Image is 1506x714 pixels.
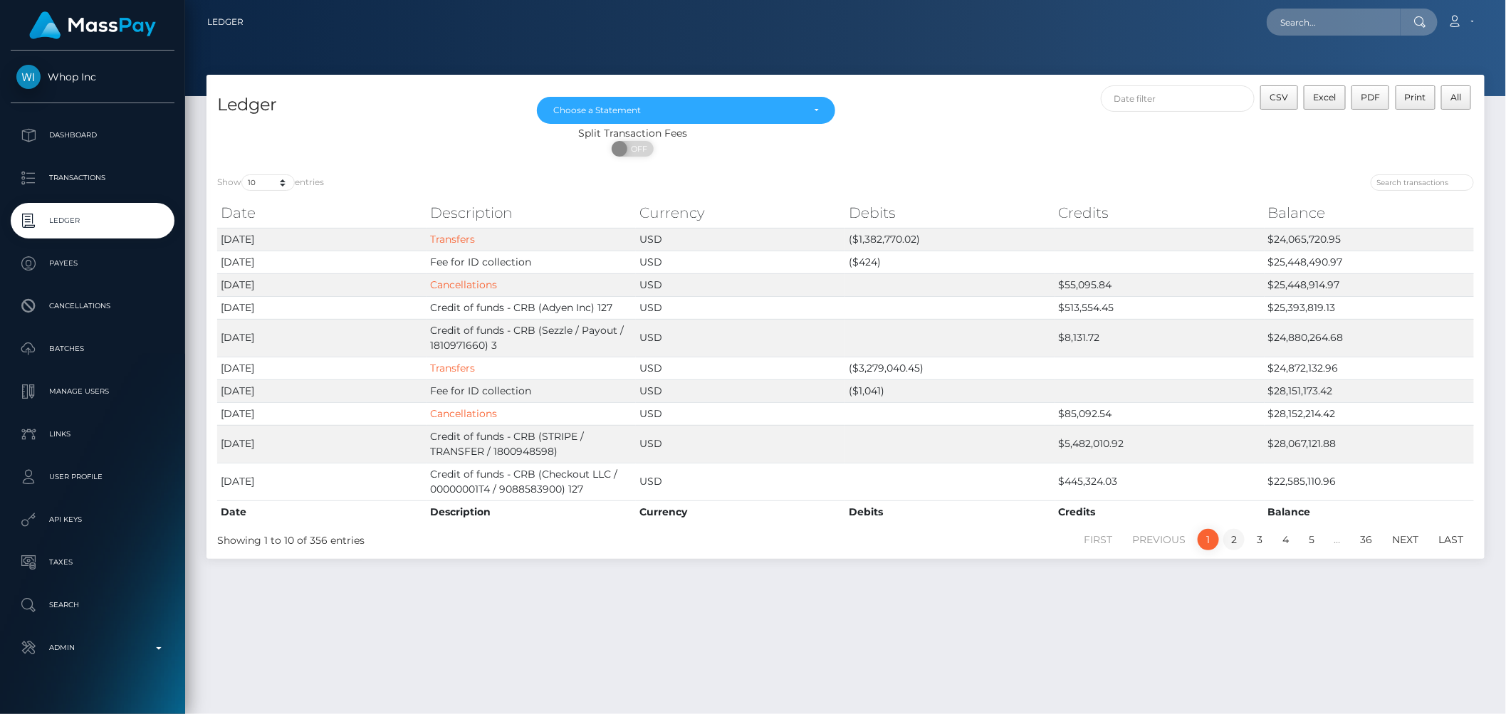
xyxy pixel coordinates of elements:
td: $5,482,010.92 [1055,425,1265,463]
button: All [1441,85,1471,110]
p: Manage Users [16,381,169,402]
td: $28,067,121.88 [1265,425,1474,463]
td: USD [636,425,845,463]
input: Search... [1267,9,1401,36]
a: Manage Users [11,374,174,409]
td: $24,880,264.68 [1265,319,1474,357]
td: USD [636,402,845,425]
a: Admin [11,630,174,666]
td: USD [636,463,845,500]
td: USD [636,357,845,379]
td: Credit of funds - CRB (Checkout LLC / 00000001T4 / 9088583900) 127 [427,463,636,500]
td: [DATE] [217,357,427,379]
td: $25,393,819.13 [1265,296,1474,319]
span: Whop Inc [11,70,174,83]
td: $8,131.72 [1055,319,1265,357]
a: 4 [1275,529,1297,550]
td: USD [636,251,845,273]
a: Taxes [11,545,174,580]
button: CSV [1260,85,1298,110]
h4: Ledger [217,93,516,117]
a: API Keys [11,502,174,537]
td: Credit of funds - CRB (Sezzle / Payout / 1810971660) 3 [427,319,636,357]
p: Admin [16,637,169,658]
th: Description [427,500,636,523]
td: Credit of funds - CRB (STRIPE / TRANSFER / 1800948598) [427,425,636,463]
p: User Profile [16,466,169,488]
p: Taxes [16,552,169,573]
th: Debits [845,199,1055,227]
td: $513,554.45 [1055,296,1265,319]
td: USD [636,296,845,319]
a: Transactions [11,160,174,196]
button: Print [1396,85,1436,110]
td: [DATE] [217,251,427,273]
td: USD [636,273,845,296]
td: USD [636,379,845,402]
p: API Keys [16,509,169,530]
th: Balance [1265,199,1474,227]
button: Excel [1304,85,1346,110]
td: $25,448,490.97 [1265,251,1474,273]
a: 3 [1249,529,1270,550]
a: Batches [11,331,174,367]
img: Whop Inc [16,65,41,89]
a: 2 [1223,529,1245,550]
span: Print [1405,92,1426,103]
a: Last [1431,529,1472,550]
p: Dashboard [16,125,169,146]
a: Transfers [430,362,475,374]
td: USD [636,319,845,357]
span: Excel [1313,92,1336,103]
td: [DATE] [217,228,427,251]
td: USD [636,228,845,251]
td: $445,324.03 [1055,463,1265,500]
a: Cancellations [11,288,174,324]
a: 36 [1353,529,1381,550]
span: OFF [619,141,655,157]
td: [DATE] [217,273,427,296]
td: $55,095.84 [1055,273,1265,296]
input: Search transactions [1371,174,1474,191]
a: 5 [1301,529,1322,550]
td: [DATE] [217,463,427,500]
td: [DATE] [217,296,427,319]
th: Date [217,500,427,523]
th: Date [217,199,427,227]
td: $24,872,132.96 [1265,357,1474,379]
p: Links [16,424,169,445]
td: [DATE] [217,402,427,425]
a: User Profile [11,459,174,495]
img: MassPay Logo [29,11,156,39]
a: Links [11,416,174,452]
label: Show entries [217,174,324,191]
td: [DATE] [217,379,427,402]
span: CSV [1270,92,1289,103]
span: PDF [1361,92,1380,103]
th: Description [427,199,636,227]
td: $85,092.54 [1055,402,1265,425]
td: ($1,382,770.02) [845,228,1055,251]
p: Search [16,594,169,616]
a: Ledger [11,203,174,238]
td: ($424) [845,251,1055,273]
a: Cancellations [430,407,497,420]
td: Fee for ID collection [427,251,636,273]
a: Transfers [430,233,475,246]
td: [DATE] [217,425,427,463]
a: Ledger [207,7,244,37]
a: Dashboard [11,117,174,153]
a: Next [1385,529,1427,550]
div: Split Transaction Fees [206,126,1059,141]
td: $22,585,110.96 [1265,463,1474,500]
td: ($3,279,040.45) [845,357,1055,379]
td: $24,065,720.95 [1265,228,1474,251]
a: Cancellations [430,278,497,291]
th: Credits [1055,199,1265,227]
td: $28,152,214.42 [1265,402,1474,425]
p: Transactions [16,167,169,189]
a: Payees [11,246,174,281]
th: Currency [636,500,845,523]
a: 1 [1198,529,1219,550]
th: Currency [636,199,845,227]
